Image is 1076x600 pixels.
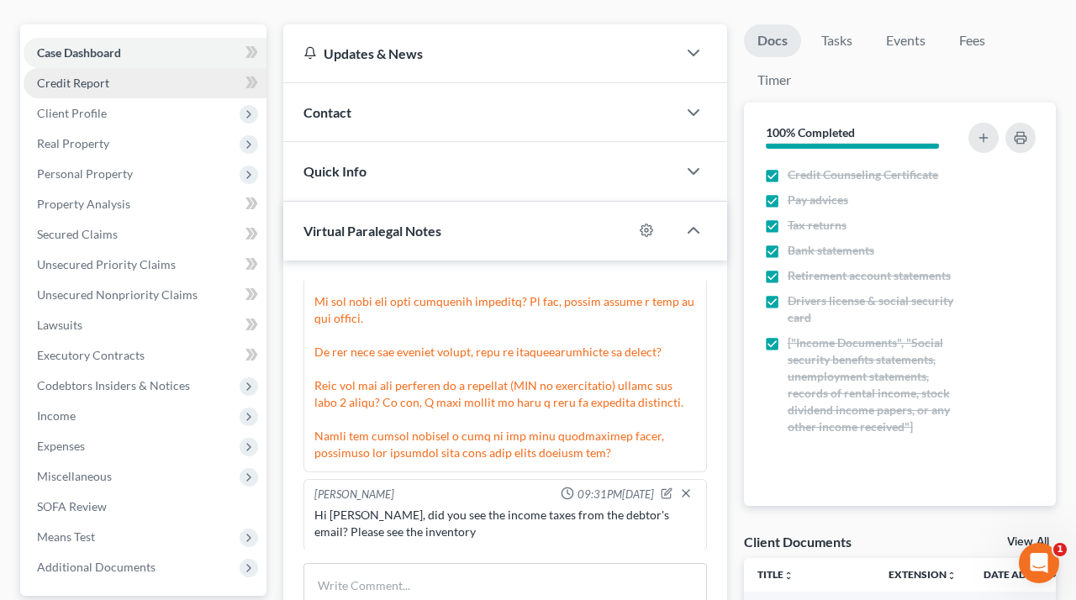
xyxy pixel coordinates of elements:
a: Date Added expand_more [984,568,1059,581]
div: [PERSON_NAME] [314,487,394,503]
a: Lawsuits [24,310,266,340]
a: Extensionunfold_more [889,568,957,581]
span: Expenses [37,439,85,453]
span: Additional Documents [37,560,156,574]
span: Bank statements [788,242,874,259]
span: Tax returns [788,217,847,234]
span: Retirement account statements [788,267,951,284]
span: Pay advices [788,192,848,208]
span: Property Analysis [37,197,130,211]
span: Miscellaneous [37,469,112,483]
a: Docs [744,24,801,57]
span: 09:31PM[DATE] [578,487,654,503]
span: Lawsuits [37,318,82,332]
span: Personal Property [37,166,133,181]
span: Credit Report [37,76,109,90]
span: Codebtors Insiders & Notices [37,378,190,392]
span: Credit Counseling Certificate [788,166,938,183]
a: Credit Report [24,68,266,98]
a: Unsecured Nonpriority Claims [24,280,266,310]
span: SOFA Review [37,499,107,513]
a: Case Dashboard [24,38,266,68]
span: Quick Info [303,163,367,179]
a: View All [1007,536,1049,548]
a: Timer [744,64,804,97]
a: Events [873,24,939,57]
span: Means Test [37,529,95,544]
span: Virtual Paralegal Notes [303,223,441,239]
a: Unsecured Priority Claims [24,250,266,280]
span: Drivers license & social security card [788,292,963,326]
a: Fees [946,24,1000,57]
a: Titleunfold_more [757,568,794,581]
span: Income [37,408,76,423]
i: unfold_more [947,571,957,581]
a: Executory Contracts [24,340,266,371]
span: Client Profile [37,106,107,120]
a: Property Analysis [24,189,266,219]
span: Case Dashboard [37,45,121,60]
span: Executory Contracts [37,348,145,362]
span: Secured Claims [37,227,118,241]
div: Updates & News [303,45,657,62]
strong: 100% Completed [766,125,855,139]
span: Unsecured Nonpriority Claims [37,287,198,302]
span: Contact [303,104,351,120]
i: unfold_more [783,571,794,581]
a: Tasks [808,24,866,57]
span: Unsecured Priority Claims [37,257,176,271]
span: ["Income Documents", "Social security benefits statements, unemployment statements, records of re... [788,334,963,435]
a: Secured Claims [24,219,266,250]
iframe: Intercom live chat [1019,543,1059,583]
span: Real Property [37,136,109,150]
span: 1 [1053,543,1067,556]
a: SOFA Review [24,492,266,522]
div: Hi [PERSON_NAME], did you see the income taxes from the debtor's email? Please see the inventory [314,507,696,540]
div: Client Documents [744,533,852,550]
